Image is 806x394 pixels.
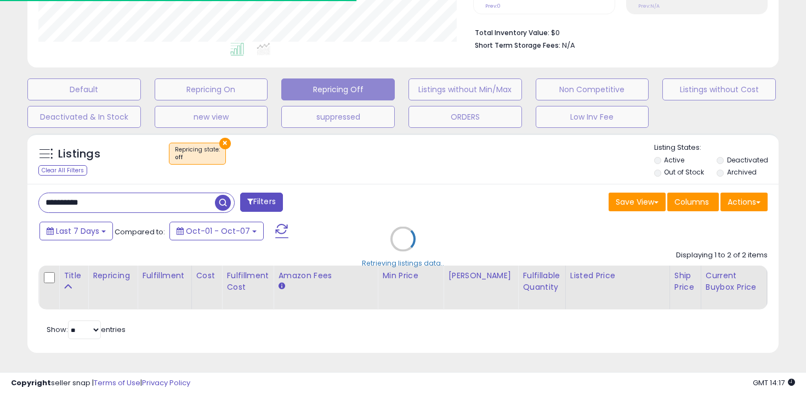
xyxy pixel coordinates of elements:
li: $0 [475,25,759,38]
button: Non Competitive [536,78,649,100]
button: suppressed [281,106,395,128]
small: Prev: 0 [485,3,501,9]
button: Default [27,78,141,100]
button: Low Inv Fee [536,106,649,128]
button: Deactivated & In Stock [27,106,141,128]
button: Repricing On [155,78,268,100]
button: Listings without Cost [662,78,776,100]
span: N/A [562,40,575,50]
a: Privacy Policy [142,378,190,388]
div: seller snap | | [11,378,190,389]
button: ORDERS [408,106,522,128]
button: Listings without Min/Max [408,78,522,100]
small: Prev: N/A [638,3,660,9]
a: Terms of Use [94,378,140,388]
b: Total Inventory Value: [475,28,549,37]
button: new view [155,106,268,128]
span: 2025-10-15 14:17 GMT [753,378,795,388]
b: Short Term Storage Fees: [475,41,560,50]
div: Retrieving listings data.. [362,258,444,268]
button: Repricing Off [281,78,395,100]
strong: Copyright [11,378,51,388]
